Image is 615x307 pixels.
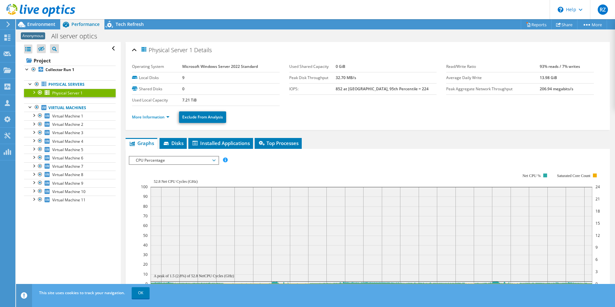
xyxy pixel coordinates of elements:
span: This site uses cookies to track your navigation. [39,290,125,295]
text: 30 [143,252,148,257]
label: Peak Disk Throughput [289,75,336,81]
a: Virtual Machine 1 [24,112,116,120]
text: 18 [595,208,600,214]
span: Virtual Machine 2 [52,122,83,127]
text: 80 [143,204,148,209]
span: Virtual Machine 8 [52,172,83,177]
a: More [577,20,607,29]
text: 15 [595,221,600,226]
a: Virtual Machine 9 [24,179,116,187]
text: 10 [143,271,148,277]
a: Virtual Machine 3 [24,129,116,137]
text: 0 [145,281,148,287]
text: 9 [595,245,598,250]
b: 7.21 TiB [182,97,197,103]
a: Share [551,20,578,29]
text: 70 [143,213,148,219]
span: Virtual Machine 11 [52,197,86,203]
text: 50 [143,233,148,238]
b: Collector Run 1 [45,67,74,72]
span: Tech Refresh [116,21,144,27]
a: Virtual Machine 10 [24,187,116,196]
b: 206.94 megabits/s [540,86,573,92]
svg: \n [558,7,563,12]
a: Virtual Machines [24,103,116,112]
span: RZ [598,4,608,15]
text: 52.8 Net CPU Cycles (GHz) [154,179,198,184]
a: OK [132,287,150,299]
label: Used Local Capacity [132,97,182,103]
label: Average Daily Write [446,75,539,81]
text: 90 [143,194,148,199]
span: Details [194,46,212,54]
span: Installed Applications [192,140,250,146]
span: Virtual Machine 9 [52,181,83,186]
span: Physical Server 1 [140,46,193,53]
a: Virtual Machine 8 [24,171,116,179]
a: More Information [132,114,169,120]
span: Physical Server 1 [52,90,83,96]
text: 20 [143,262,148,267]
label: Shared Disks [132,86,182,92]
span: Anonymous [21,32,45,39]
a: Virtual Machine 6 [24,154,116,162]
b: 93% reads / 7% writes [540,64,580,69]
b: 852 at [GEOGRAPHIC_DATA], 95th Percentile = 224 [336,86,429,92]
a: Reports [521,20,552,29]
span: Virtual Machine 10 [52,189,86,194]
text: A peak of 1.5 (2.8%) of 52.8 NetCPU Cycles (GHz) [154,274,234,278]
span: Graphs [129,140,154,146]
label: Operating System [132,63,182,70]
span: Virtual Machine 1 [52,113,83,119]
span: Virtual Machine 5 [52,147,83,152]
label: Peak Aggregate Network Throughput [446,86,539,92]
h1: All server optics [48,33,107,40]
span: CPU Percentage [133,157,215,164]
a: Physical Servers [24,80,116,89]
a: Collector Run 1 [24,66,116,74]
b: 0 GiB [336,64,345,69]
span: Top Processes [258,140,299,146]
a: Virtual Machine 11 [24,196,116,204]
a: Project [24,55,116,66]
text: 21 [595,196,600,202]
text: 6 [595,257,598,262]
span: Virtual Machine 3 [52,130,83,135]
span: Disks [163,140,184,146]
b: 9 [182,75,184,80]
a: Virtual Machine 4 [24,137,116,145]
text: Net CPU % [523,174,541,178]
b: 32.70 MB/s [336,75,356,80]
span: Virtual Machine 6 [52,155,83,161]
span: Environment [27,21,55,27]
a: Virtual Machine 5 [24,145,116,154]
text: 3 [595,269,598,274]
text: 24 [595,184,600,190]
a: Virtual Machine 7 [24,162,116,171]
b: 13.98 GiB [540,75,557,80]
label: IOPS: [289,86,336,92]
a: Physical Server 1 [24,89,116,97]
label: Used Shared Capacity [289,63,336,70]
label: Local Disks [132,75,182,81]
text: 0 [595,281,598,287]
text: Saturated Core Count [557,174,591,178]
text: 12 [595,233,600,238]
span: Virtual Machine 7 [52,164,83,169]
text: 100 [141,184,148,190]
span: Performance [71,21,100,27]
a: Virtual Machine 2 [24,120,116,129]
b: 0 [182,86,184,92]
text: 40 [143,242,148,248]
label: Read/Write Ratio [446,63,539,70]
b: Microsoft Windows Server 2022 Standard [182,64,258,69]
span: Virtual Machine 4 [52,139,83,144]
text: 60 [143,223,148,228]
a: Exclude From Analysis [179,111,226,123]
